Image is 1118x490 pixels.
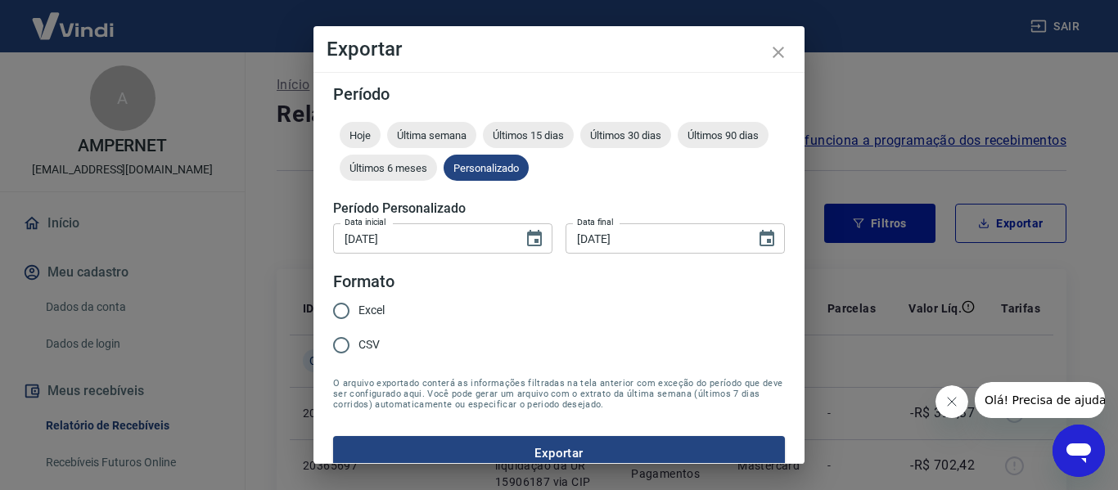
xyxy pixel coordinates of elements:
[975,382,1105,418] iframe: Mensagem da empresa
[580,122,671,148] div: Últimos 30 dias
[1053,425,1105,477] iframe: Botão para abrir a janela de mensagens
[580,129,671,142] span: Últimos 30 dias
[358,336,380,353] span: CSV
[358,302,385,319] span: Excel
[483,129,574,142] span: Últimos 15 dias
[678,129,769,142] span: Últimos 90 dias
[333,200,785,217] h5: Período Personalizado
[340,122,381,148] div: Hoje
[444,162,529,174] span: Personalizado
[387,122,476,148] div: Última semana
[935,385,968,418] iframe: Fechar mensagem
[333,223,512,254] input: DD/MM/YYYY
[333,378,785,410] span: O arquivo exportado conterá as informações filtradas na tela anterior com exceção do período que ...
[759,33,798,72] button: close
[345,216,386,228] label: Data inicial
[678,122,769,148] div: Últimos 90 dias
[10,11,137,25] span: Olá! Precisa de ajuda?
[518,223,551,255] button: Choose date, selected date is 11 de ago de 2025
[444,155,529,181] div: Personalizado
[327,39,791,59] h4: Exportar
[387,129,476,142] span: Última semana
[333,270,394,294] legend: Formato
[577,216,614,228] label: Data final
[483,122,574,148] div: Últimos 15 dias
[340,155,437,181] div: Últimos 6 meses
[333,86,785,102] h5: Período
[751,223,783,255] button: Choose date, selected date is 21 de ago de 2025
[340,129,381,142] span: Hoje
[566,223,744,254] input: DD/MM/YYYY
[333,436,785,470] button: Exportar
[340,162,437,174] span: Últimos 6 meses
